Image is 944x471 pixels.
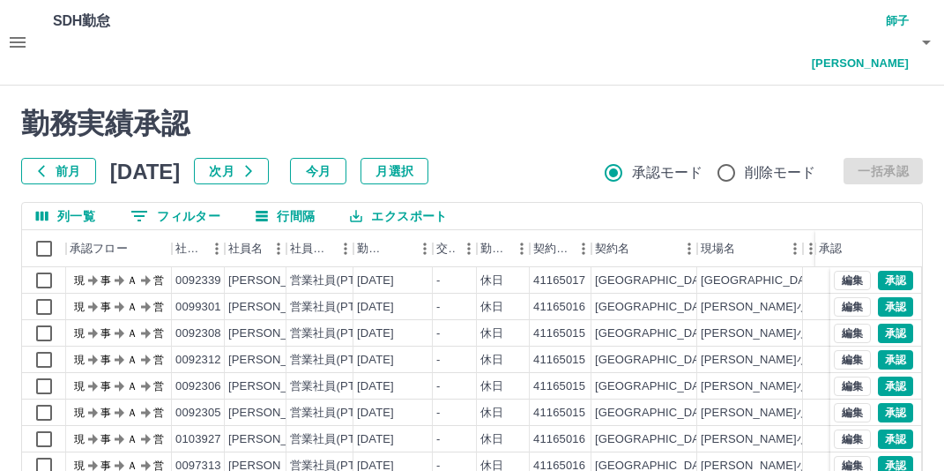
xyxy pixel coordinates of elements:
button: 次月 [194,158,269,184]
button: メニュー [570,235,597,262]
div: 休日 [480,299,503,316]
button: 承認 [878,271,913,290]
div: 勤務区分 [480,230,509,267]
button: メニュー [412,235,438,262]
div: 休日 [480,352,503,369]
button: 行間隔 [242,203,329,229]
text: 現 [74,301,85,313]
div: 0092308 [175,325,221,342]
div: [DATE] [357,299,394,316]
button: 月選択 [361,158,428,184]
text: 営 [153,327,164,340]
div: 営業社員(PT契約) [290,273,383,289]
div: 0099301 [175,299,221,316]
div: [PERSON_NAME] [228,378,324,395]
div: [DATE] [357,273,394,289]
div: 41165015 [533,352,585,369]
div: 41165017 [533,273,585,289]
button: メニュー [509,235,535,262]
div: 41165015 [533,378,585,395]
div: - [436,325,440,342]
div: 社員名 [228,230,263,267]
div: 41165016 [533,299,585,316]
button: 承認 [878,350,913,370]
text: 営 [153,301,164,313]
div: - [436,299,440,316]
div: 休日 [480,431,503,448]
div: [GEOGRAPHIC_DATA] [595,273,717,289]
div: 社員名 [225,230,286,267]
div: [PERSON_NAME] [228,273,324,289]
div: 承認フロー [70,230,128,267]
div: 41165016 [533,431,585,448]
button: メニュー [265,235,292,262]
div: [PERSON_NAME]小学校放課後学級 [701,378,889,395]
div: [PERSON_NAME] [228,325,324,342]
div: [PERSON_NAME]小学校放課後学級 [701,299,889,316]
text: 事 [100,407,111,419]
div: 0092312 [175,352,221,369]
text: Ａ [127,327,138,340]
div: - [436,405,440,422]
button: 編集 [834,403,871,422]
button: 編集 [834,430,871,449]
button: 承認 [878,430,913,449]
text: 現 [74,407,85,419]
text: 現 [74,274,85,287]
div: 交通費 [433,230,477,267]
span: 承認モード [632,162,703,183]
h5: [DATE] [110,158,181,184]
div: [GEOGRAPHIC_DATA] [595,431,717,448]
text: 事 [100,354,111,366]
div: [PERSON_NAME] [228,352,324,369]
button: フィルター表示 [116,203,234,229]
div: 勤務区分 [477,230,530,267]
div: 営業社員(PT契約) [290,299,383,316]
text: 事 [100,327,111,340]
div: 休日 [480,325,503,342]
button: 今月 [290,158,346,184]
button: メニュー [204,235,230,262]
text: Ａ [127,354,138,366]
div: - [436,352,440,369]
text: Ａ [127,380,138,392]
text: 事 [100,433,111,445]
div: [PERSON_NAME]小学校放課後学級 [701,325,889,342]
div: 契約名 [595,230,629,267]
div: 41165015 [533,405,585,422]
div: [DATE] [357,405,394,422]
div: [PERSON_NAME]小学校放課後学級 [701,405,889,422]
div: [GEOGRAPHIC_DATA] [595,352,717,369]
text: 現 [74,380,85,392]
button: ソート [387,236,412,261]
div: 承認フロー [66,230,172,267]
div: 契約コード [530,230,591,267]
div: 休日 [480,405,503,422]
text: Ａ [127,433,138,445]
h2: 勤務実績承認 [21,107,923,140]
div: 勤務日 [353,230,433,267]
text: Ａ [127,274,138,287]
text: 現 [74,433,85,445]
button: メニュー [456,235,482,262]
text: 営 [153,407,164,419]
div: [GEOGRAPHIC_DATA] [595,378,717,395]
div: 41165015 [533,325,585,342]
div: [DATE] [357,325,394,342]
text: 営 [153,274,164,287]
div: 社員番号 [172,230,225,267]
text: 現 [74,327,85,340]
div: 承認 [819,230,842,267]
div: [PERSON_NAME] [228,299,324,316]
text: Ａ [127,301,138,313]
button: 編集 [834,377,871,396]
text: 事 [100,301,111,313]
button: 編集 [834,324,871,343]
button: 承認 [878,403,913,422]
div: 営業社員(PT契約) [290,405,383,422]
text: 営 [153,433,164,445]
div: 営業社員(PT契約) [290,325,383,342]
text: 現 [74,354,85,366]
div: 休日 [480,378,503,395]
button: メニュー [782,235,808,262]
